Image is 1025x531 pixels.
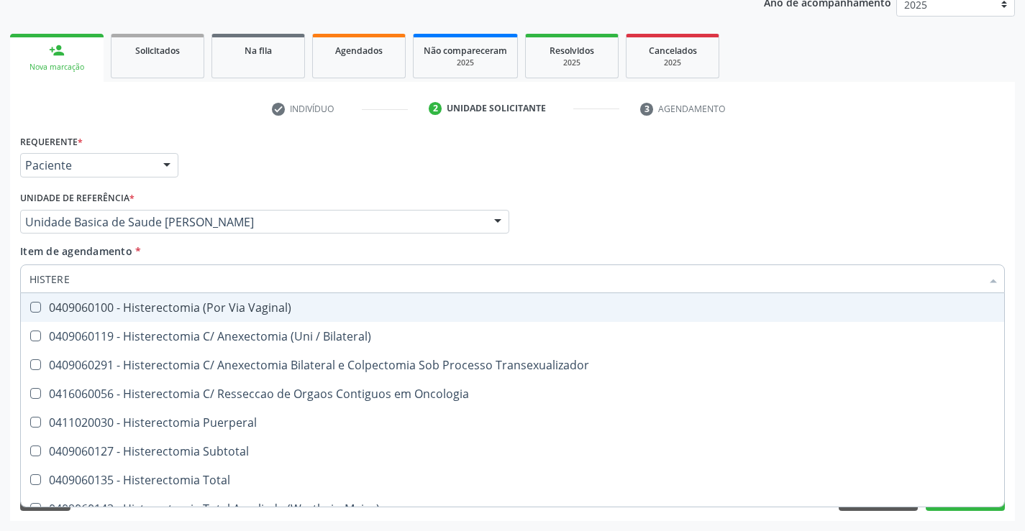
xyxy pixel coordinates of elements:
[20,131,83,153] label: Requerente
[429,102,442,115] div: 2
[25,158,149,172] span: Paciente
[29,474,996,486] div: 0409060135 - Histerectomia Total
[424,57,507,68] div: 2025
[29,264,981,293] input: Buscar por procedimentos
[20,244,132,258] span: Item de agendamento
[20,62,94,73] div: Nova marcação
[335,45,383,57] span: Agendados
[135,45,180,57] span: Solicitados
[29,331,996,342] div: 0409060119 - Histerectomia C/ Anexectomia (Uni / Bilateral)
[20,188,135,210] label: Unidade de referência
[49,42,65,58] div: person_add
[424,45,507,57] span: Não compareceram
[29,359,996,371] div: 0409060291 - Histerectomia C/ Anexectomia Bilateral e Colpectomia Sob Processo Transexualizador
[25,215,480,229] span: Unidade Basica de Saude [PERSON_NAME]
[29,302,996,313] div: 0409060100 - Histerectomia (Por Via Vaginal)
[637,57,709,68] div: 2025
[29,417,996,428] div: 0411020030 - Histerectomia Puerperal
[29,388,996,400] div: 0416060056 - Histerectomia C/ Resseccao de Orgaos Contiguos em Oncologia
[447,102,546,115] div: Unidade solicitante
[536,57,608,68] div: 2025
[29,445,996,457] div: 0409060127 - Histerectomia Subtotal
[649,45,697,57] span: Cancelados
[245,45,272,57] span: Na fila
[29,503,996,514] div: 0409060143 - Histerectomia Total Ampliada (Werthein-Meigs)
[550,45,594,57] span: Resolvidos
